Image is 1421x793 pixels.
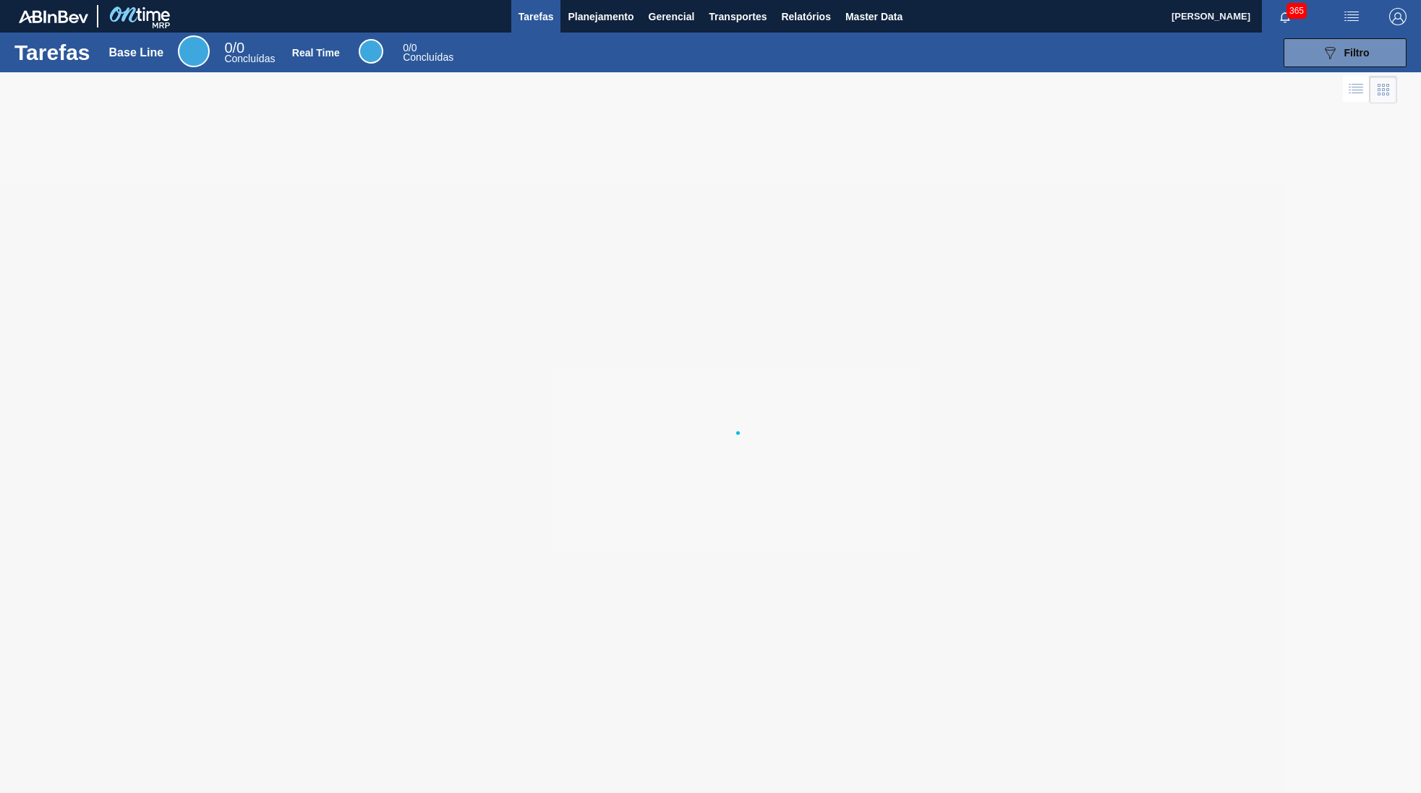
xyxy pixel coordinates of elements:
span: Transportes [709,8,767,25]
button: Notificações [1262,7,1308,27]
div: Real Time [359,39,383,64]
span: 365 [1286,3,1307,19]
span: Concluídas [224,53,275,64]
span: 0 [403,42,409,53]
span: / 0 [224,40,244,56]
div: Base Line [178,35,210,67]
button: Filtro [1284,38,1407,67]
img: userActions [1343,8,1360,25]
span: 0 [224,40,232,56]
div: Real Time [403,43,453,62]
div: Base Line [224,42,275,64]
span: / 0 [403,42,417,53]
span: Tarefas [519,8,554,25]
span: Master Data [845,8,902,25]
span: Gerencial [649,8,695,25]
span: Planejamento [568,8,633,25]
span: Filtro [1344,47,1370,59]
img: Logout [1389,8,1407,25]
h1: Tarefas [14,44,90,61]
span: Concluídas [403,51,453,63]
img: TNhmsLtSVTkK8tSr43FrP2fwEKptu5GPRR3wAAAABJRU5ErkJggg== [19,10,88,23]
span: Relatórios [781,8,830,25]
div: Real Time [292,47,340,59]
div: Base Line [109,46,164,59]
